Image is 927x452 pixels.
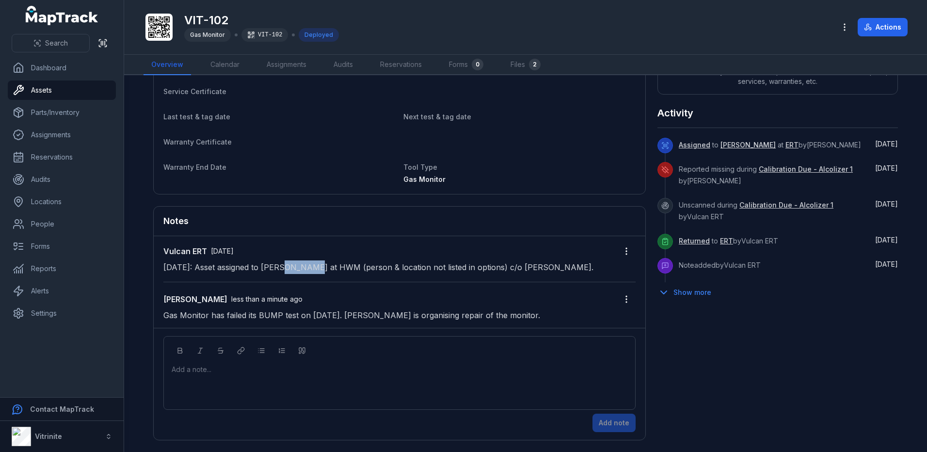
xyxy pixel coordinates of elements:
[8,259,116,278] a: Reports
[720,236,733,246] a: ERT
[30,405,94,413] strong: Contact MapTrack
[163,293,227,305] strong: [PERSON_NAME]
[679,237,778,245] span: to by Vulcan ERT
[163,214,189,228] h3: Notes
[163,245,207,257] strong: Vulcan ERT
[372,55,430,75] a: Reservations
[211,247,234,255] time: 07/09/2025, 6:15:46 pm
[8,237,116,256] a: Forms
[299,28,339,42] div: Deployed
[679,236,710,246] a: Returned
[190,31,225,38] span: Gas Monitor
[163,163,226,171] span: Warranty End Date
[875,200,898,208] span: [DATE]
[45,38,68,48] span: Search
[163,87,226,96] span: Service Certificate
[679,201,833,221] span: Unscanned during by Vulcan ERT
[163,138,232,146] span: Warranty Certificate
[875,140,898,148] span: [DATE]
[8,58,116,78] a: Dashboard
[163,260,636,274] p: [DATE]: Asset assigned to [PERSON_NAME] at HWM (person & location not listed in options) c/o [PER...
[657,282,718,303] button: Show more
[8,304,116,323] a: Settings
[8,125,116,145] a: Assignments
[26,6,98,25] a: MapTrack
[759,164,853,174] a: Calibration Due - Alcolizer 1
[259,55,314,75] a: Assignments
[203,55,247,75] a: Calendar
[657,106,693,120] h2: Activity
[8,192,116,211] a: Locations
[12,34,90,52] button: Search
[503,55,548,75] a: Files2
[35,432,62,440] strong: Vitrinite
[679,141,861,149] span: to at by [PERSON_NAME]
[472,59,483,70] div: 0
[875,164,898,172] time: 10/09/2025, 3:02:14 pm
[211,247,234,255] span: [DATE]
[163,308,636,322] p: Gas Monitor has failed its BUMP test on [DATE]. [PERSON_NAME] is organising repair of the monitor.
[8,214,116,234] a: People
[875,140,898,148] time: 19/09/2025, 9:05:40 am
[679,165,853,185] span: Reported missing during by [PERSON_NAME]
[875,164,898,172] span: [DATE]
[875,236,898,244] span: [DATE]
[679,261,761,269] span: Note added by Vulcan ERT
[231,295,303,303] time: 19/09/2025, 9:07:12 am
[720,140,776,150] a: [PERSON_NAME]
[679,140,710,150] a: Assigned
[8,103,116,122] a: Parts/Inventory
[231,295,303,303] span: less than a minute ago
[875,260,898,268] span: [DATE]
[529,59,541,70] div: 2
[184,13,339,28] h1: VIT-102
[241,28,288,42] div: VIT-102
[8,81,116,100] a: Assets
[785,140,799,150] a: ERT
[658,59,897,94] span: Add vendors to your asset to keep track of who to contact for parts, services, warranties, etc.
[144,55,191,75] a: Overview
[8,281,116,301] a: Alerts
[163,113,230,121] span: Last test & tag date
[403,163,437,171] span: Tool Type
[875,200,898,208] time: 08/09/2025, 6:06:21 am
[403,113,471,121] span: Next test & tag date
[8,170,116,189] a: Audits
[739,200,833,210] a: Calibration Due - Alcolizer 1
[441,55,491,75] a: Forms0
[875,260,898,268] time: 07/09/2025, 6:15:46 pm
[403,175,446,183] span: Gas Monitor
[875,236,898,244] time: 08/09/2025, 6:06:21 am
[8,147,116,167] a: Reservations
[326,55,361,75] a: Audits
[858,18,908,36] button: Actions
